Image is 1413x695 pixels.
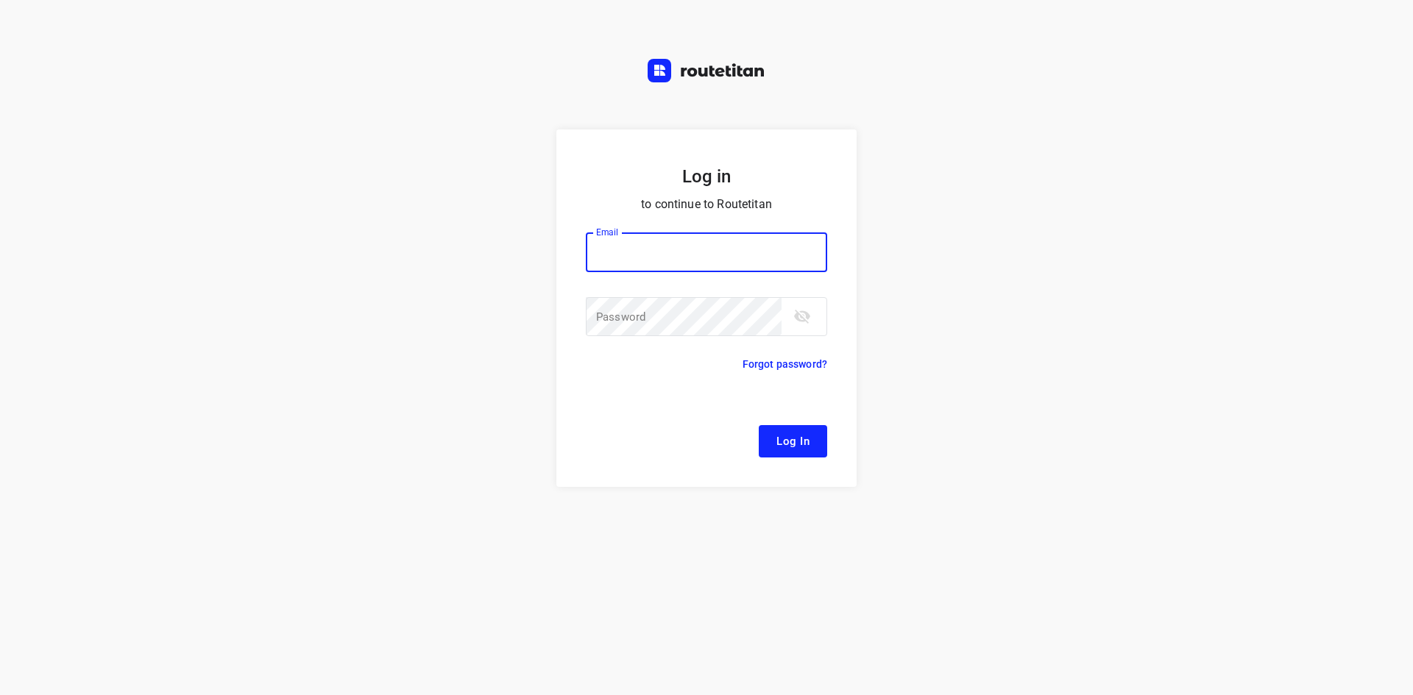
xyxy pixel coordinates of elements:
[586,165,827,188] h5: Log in
[787,302,817,331] button: toggle password visibility
[648,59,765,82] img: Routetitan
[743,355,827,373] p: Forgot password?
[776,432,810,451] span: Log In
[759,425,827,457] button: Log In
[586,194,827,215] p: to continue to Routetitan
